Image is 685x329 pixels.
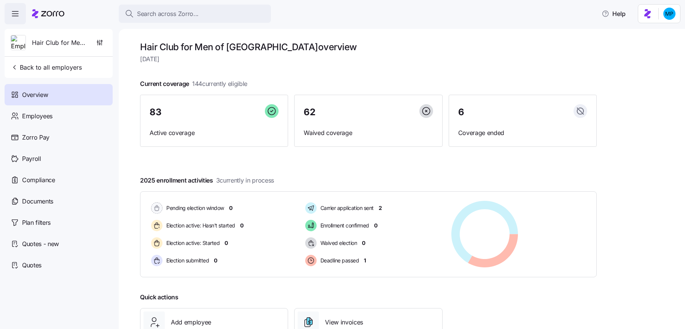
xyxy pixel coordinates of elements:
span: 3 currently in process [216,176,274,185]
span: 0 [225,239,228,247]
span: 1 [364,257,366,264]
button: Help [596,6,632,21]
span: 144 currently eligible [192,79,247,89]
span: Election submitted [164,257,209,264]
span: 0 [362,239,365,247]
a: Overview [5,84,113,105]
span: Pending election window [164,204,224,212]
a: Compliance [5,169,113,191]
span: Waived coverage [304,128,433,138]
span: Documents [22,197,53,206]
span: Deadline passed [318,257,359,264]
span: 0 [240,222,244,229]
a: Quotes - new [5,233,113,254]
span: Quick actions [140,292,178,302]
span: [DATE] [140,54,597,64]
span: Compliance [22,175,55,185]
span: Add employee [171,318,211,327]
button: Search across Zorro... [119,5,271,23]
span: 83 [150,108,161,117]
span: 0 [374,222,378,229]
span: Zorro Pay [22,133,49,142]
span: 0 [214,257,217,264]
span: 6 [458,108,464,117]
span: Back to all employers [11,63,82,72]
span: 0 [229,204,233,212]
span: Quotes - new [22,239,59,249]
img: Employer logo [11,35,25,51]
span: Coverage ended [458,128,587,138]
a: Zorro Pay [5,127,113,148]
span: Payroll [22,154,41,164]
span: Carrier application sent [318,204,374,212]
span: Waived election [318,239,357,247]
a: Employees [5,105,113,127]
h1: Hair Club for Men of [GEOGRAPHIC_DATA] overview [140,41,597,53]
a: Documents [5,191,113,212]
span: Hair Club for Men of [GEOGRAPHIC_DATA] [32,38,87,48]
a: Quotes [5,254,113,276]
a: Payroll [5,148,113,169]
span: 2 [379,204,382,212]
span: Employees [22,111,53,121]
a: Plan filters [5,212,113,233]
span: 2025 enrollment activities [140,176,274,185]
span: Current coverage [140,79,247,89]
img: b954e4dfce0f5620b9225907d0f7229f [663,8,675,20]
span: Overview [22,90,48,100]
span: Enrollment confirmed [318,222,369,229]
span: Plan filters [22,218,51,227]
span: Help [602,9,626,18]
span: View invoices [325,318,363,327]
span: Election active: Started [164,239,220,247]
span: 62 [304,108,315,117]
span: Active coverage [150,128,279,138]
button: Back to all employers [8,60,85,75]
span: Quotes [22,261,41,270]
span: Search across Zorro... [137,9,199,19]
span: Election active: Hasn't started [164,222,235,229]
